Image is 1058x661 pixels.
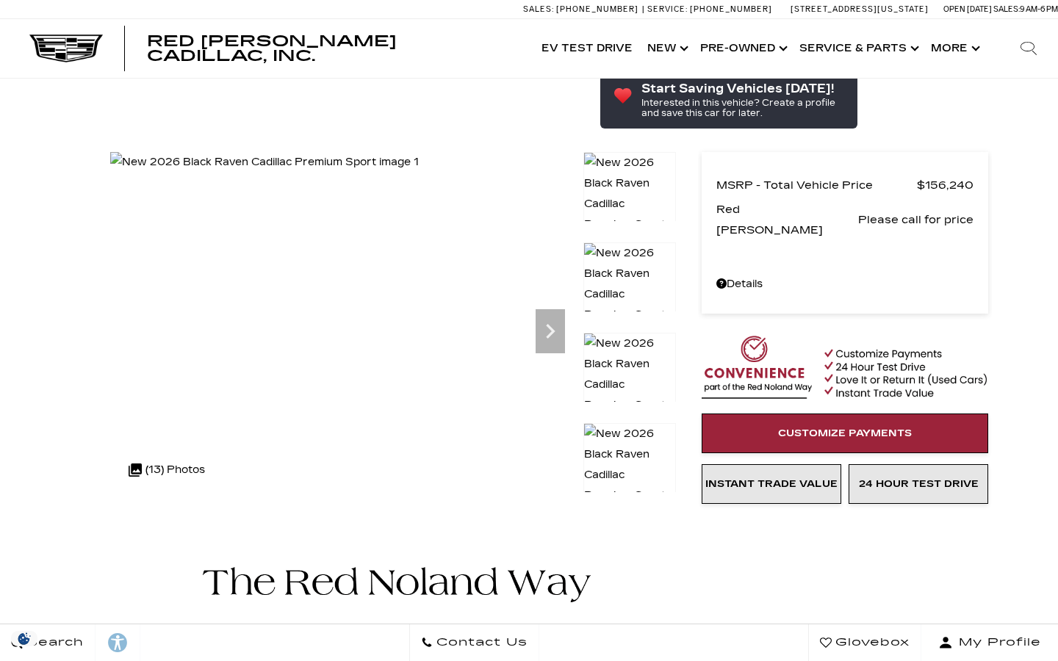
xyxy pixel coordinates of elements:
[693,19,792,78] a: Pre-Owned
[121,452,212,488] div: (13) Photos
[690,4,772,14] span: [PHONE_NUMBER]
[849,464,988,504] a: 24 Hour Test Drive
[7,631,41,646] img: Opt-Out Icon
[792,19,924,78] a: Service & Parts
[583,423,676,527] img: New 2026 Black Raven Cadillac Premium Sport image 4
[534,19,640,78] a: EV Test Drive
[523,5,642,13] a: Sales: [PHONE_NUMBER]
[791,4,929,14] a: [STREET_ADDRESS][US_STATE]
[1020,4,1058,14] span: 9 AM-6 PM
[642,5,776,13] a: Service: [PHONE_NUMBER]
[7,631,41,646] section: Click to Open Cookie Consent Modal
[705,478,838,490] span: Instant Trade Value
[583,152,676,256] img: New 2026 Black Raven Cadillac Premium Sport image 1
[409,624,539,661] a: Contact Us
[536,309,565,353] div: Next
[583,242,676,347] img: New 2026 Black Raven Cadillac Premium Sport image 2
[433,632,528,653] span: Contact Us
[993,4,1020,14] span: Sales:
[147,34,519,63] a: Red [PERSON_NAME] Cadillac, Inc.
[716,199,858,240] span: Red [PERSON_NAME]
[583,333,676,437] img: New 2026 Black Raven Cadillac Premium Sport image 3
[778,427,912,439] span: Customize Payments
[647,4,688,14] span: Service:
[702,464,841,504] a: Instant Trade Value
[917,175,974,195] span: $156,240
[943,4,992,14] span: Open [DATE]
[924,19,985,78] button: More
[858,209,974,230] span: Please call for price
[110,511,676,512] iframe: Watch videos, learn about new EV models, and find the right one for you!
[556,4,638,14] span: [PHONE_NUMBER]
[110,152,419,173] img: New 2026 Black Raven Cadillac Premium Sport image 1
[640,19,693,78] a: New
[716,175,917,195] span: MSRP - Total Vehicle Price
[921,624,1058,661] button: Open user profile menu
[716,175,974,195] a: MSRP - Total Vehicle Price $156,240
[953,632,1041,653] span: My Profile
[702,413,988,453] a: Customize Payments
[832,632,910,653] span: Glovebox
[859,478,979,490] span: 24 Hour Test Drive
[23,632,84,653] span: Search
[29,35,103,62] img: Cadillac Dark Logo with Cadillac White Text
[523,4,554,14] span: Sales:
[716,274,974,295] a: Details
[147,32,397,65] span: Red [PERSON_NAME] Cadillac, Inc.
[716,199,974,240] a: Red [PERSON_NAME] Please call for price
[808,624,921,661] a: Glovebox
